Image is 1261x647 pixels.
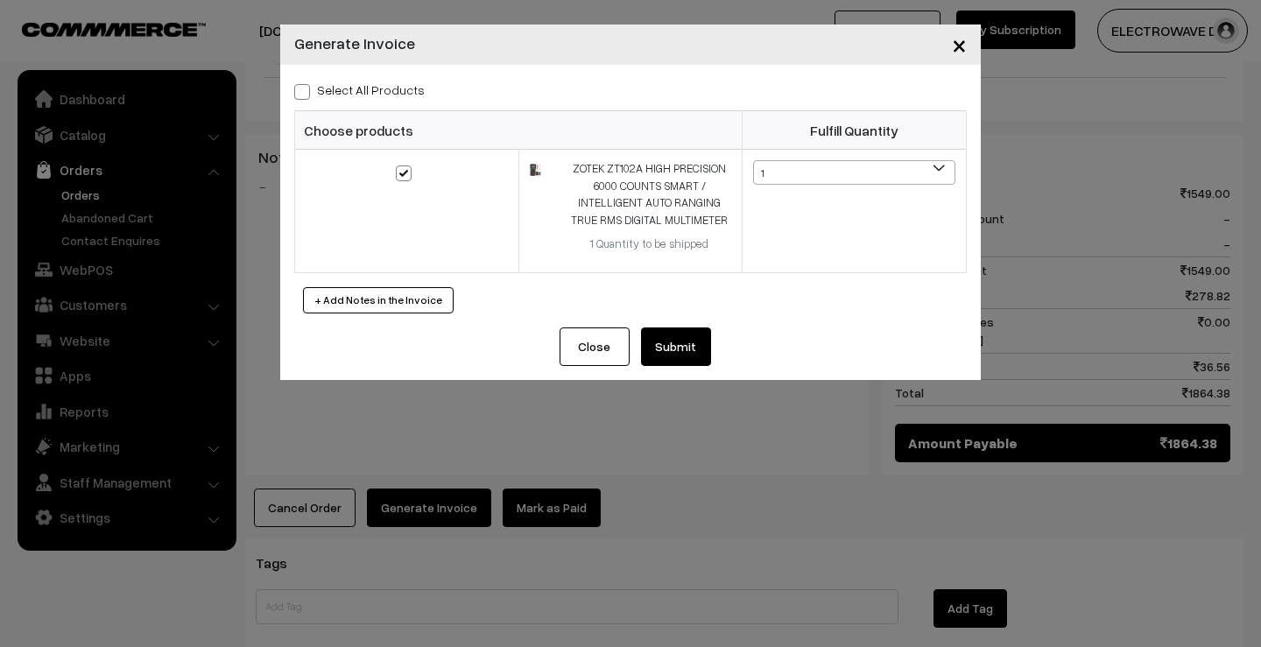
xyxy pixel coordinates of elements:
[530,164,541,175] img: 17515458715483611I9mCMyLL.jpg
[952,28,967,60] span: ×
[753,160,955,185] span: 1
[294,32,415,55] h4: Generate Invoice
[294,81,425,99] label: Select all Products
[938,18,981,72] button: Close
[303,287,454,313] button: + Add Notes in the Invoice
[567,236,731,253] div: 1 Quantity to be shipped
[560,327,630,366] button: Close
[754,161,955,186] span: 1
[743,111,967,150] th: Fulfill Quantity
[641,327,711,366] button: Submit
[295,111,743,150] th: Choose products
[567,160,731,229] div: ZOTEK ZT102A HIGH PRECISION 6000 COUNTS SMART / INTELLIGENT AUTO RANGING TRUE RMS DIGITAL MULTIMETER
